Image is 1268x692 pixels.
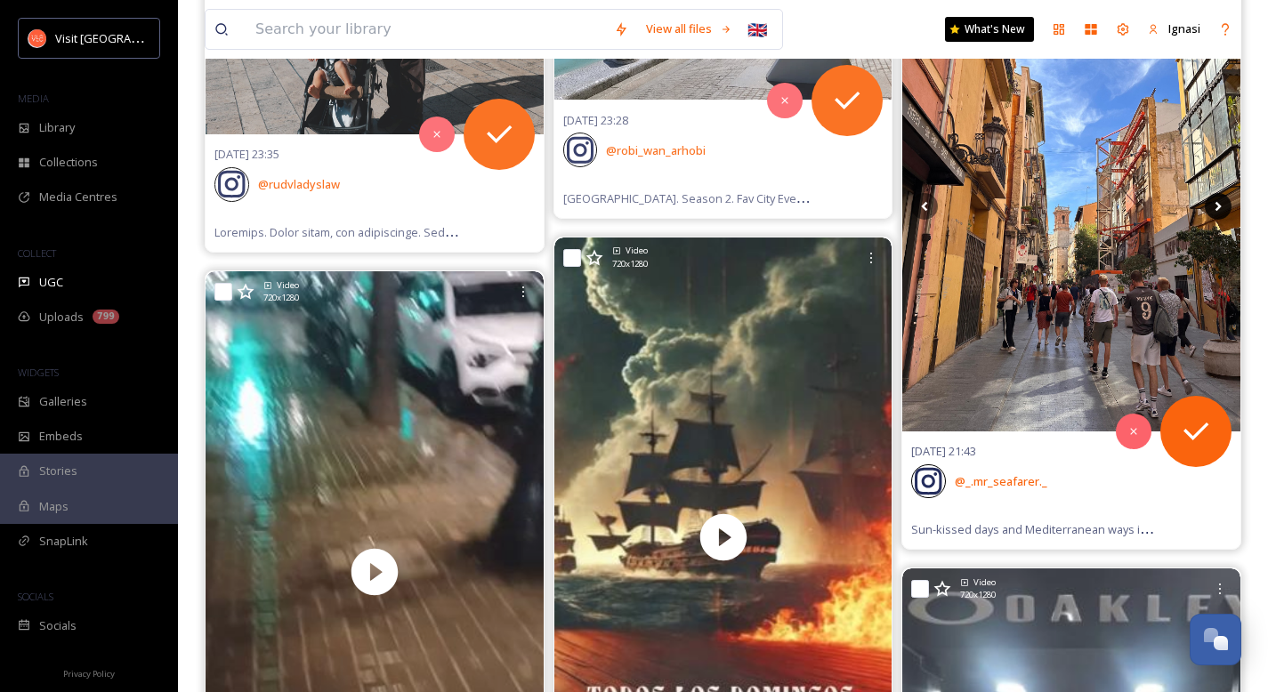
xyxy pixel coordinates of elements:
[214,146,279,162] span: [DATE] 23:35
[39,189,117,205] span: Media Centres
[1190,614,1241,665] button: Open Chat
[626,245,648,257] span: Video
[39,154,98,171] span: Collections
[246,10,605,49] input: Search your library
[93,310,119,324] div: 799
[1168,20,1200,36] span: Ignasi
[258,176,340,192] span: @ rudvladyslaw
[55,29,193,46] span: Visit [GEOGRAPHIC_DATA]
[18,590,53,603] span: SOCIALS
[63,668,115,680] span: Privacy Policy
[39,393,87,410] span: Galleries
[741,13,773,45] div: 🇬🇧
[39,463,77,479] span: Stories
[39,498,69,515] span: Maps
[28,29,46,47] img: download.png
[563,112,628,128] span: [DATE] 23:28
[945,17,1034,42] a: What's New
[39,428,83,445] span: Embeds
[39,533,88,550] span: SnapLink
[973,576,996,589] span: Video
[18,246,56,260] span: COLLECT
[960,589,996,601] span: 720 x 1280
[18,92,49,105] span: MEDIA
[39,274,63,291] span: UGC
[637,12,741,46] a: View all files
[911,443,976,459] span: [DATE] 21:43
[63,662,115,683] a: Privacy Policy
[39,119,75,136] span: Library
[1139,12,1209,46] a: Ignasi
[955,473,1047,489] span: @ _.mr_seafarer._
[612,258,648,270] span: 720 x 1280
[263,292,299,304] span: 720 x 1280
[39,309,84,326] span: Uploads
[18,366,59,379] span: WIDGETS
[39,617,77,634] span: Socials
[606,142,706,158] span: @ robi_wan_arhobi
[277,279,299,292] span: Video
